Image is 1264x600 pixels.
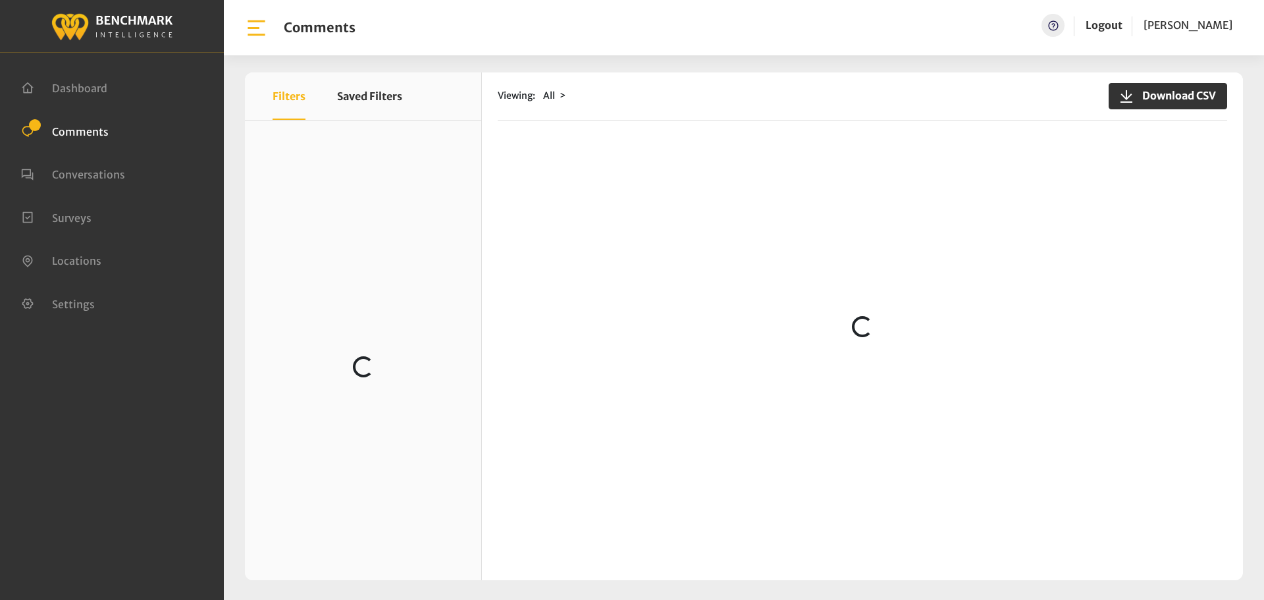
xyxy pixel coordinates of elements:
span: [PERSON_NAME] [1144,18,1232,32]
span: Download CSV [1134,88,1216,103]
a: Conversations [21,167,125,180]
span: Locations [52,254,101,267]
h1: Comments [284,20,355,36]
a: Comments [21,124,109,137]
a: Surveys [21,210,92,223]
span: Dashboard [52,82,107,95]
a: Dashboard [21,80,107,94]
a: Logout [1086,14,1122,37]
span: Conversations [52,168,125,181]
button: Filters [273,72,305,120]
button: Download CSV [1109,83,1227,109]
img: benchmark [51,10,173,42]
span: Settings [52,297,95,310]
span: Viewing: [498,89,535,103]
a: Logout [1086,18,1122,32]
span: Surveys [52,211,92,224]
a: Locations [21,253,101,266]
a: Settings [21,296,95,310]
span: Comments [52,124,109,138]
img: bar [245,16,268,40]
button: Saved Filters [337,72,402,120]
span: All [543,90,555,101]
a: [PERSON_NAME] [1144,14,1232,37]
